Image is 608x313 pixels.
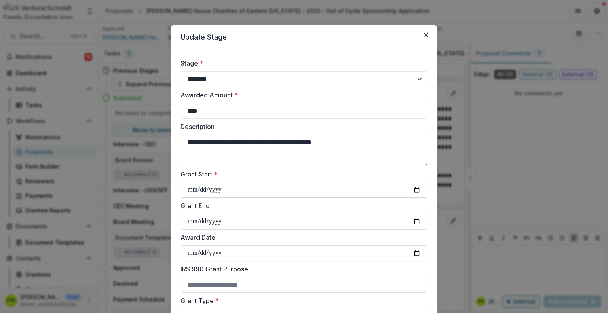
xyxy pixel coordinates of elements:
label: Awarded Amount [180,90,423,100]
button: Close [420,28,432,41]
label: Grant End [180,201,423,211]
label: Grant Type [180,296,423,305]
label: IRS 990 Grant Purpose [180,264,423,274]
label: Award Date [180,233,423,242]
header: Update Stage [171,25,437,49]
label: Stage [180,59,423,68]
label: Grant Start [180,169,423,179]
label: Description [180,122,423,131]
